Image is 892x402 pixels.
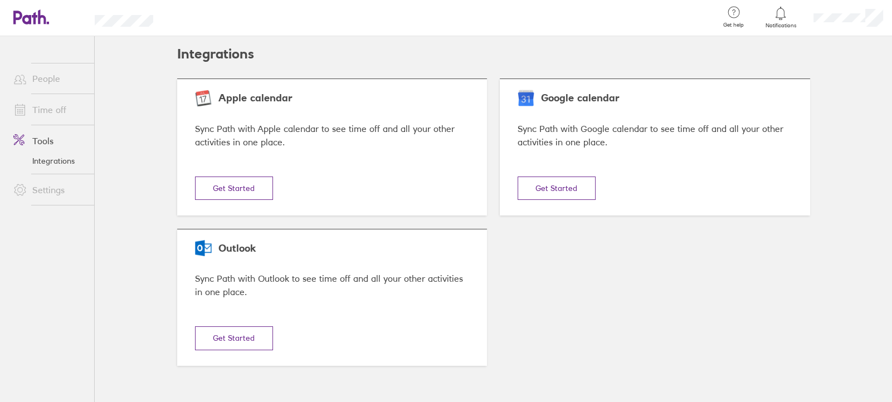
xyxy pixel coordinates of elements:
div: Sync Path with Google calendar to see time off and all your other activities in one place. [518,122,792,150]
span: Get help [715,22,752,28]
a: People [4,67,94,90]
div: Apple calendar [195,92,470,104]
div: Outlook [195,243,470,254]
a: Notifications [763,6,799,29]
a: Tools [4,130,94,152]
div: Google calendar [518,92,792,104]
div: Sync Path with Apple calendar to see time off and all your other activities in one place. [195,122,470,150]
h2: Integrations [177,36,254,72]
button: Get Started [518,177,596,200]
button: Get Started [195,177,273,200]
div: Sync Path with Outlook to see time off and all your other activities in one place. [195,272,470,300]
a: Time off [4,99,94,121]
a: Settings [4,179,94,201]
span: Notifications [763,22,799,29]
a: Integrations [4,152,94,170]
button: Get Started [195,326,273,350]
